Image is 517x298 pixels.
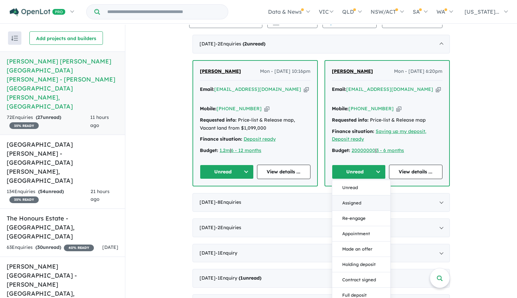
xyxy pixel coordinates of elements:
strong: Finance situation: [200,136,242,142]
div: | [332,147,442,155]
span: 21 hours ago [91,188,110,202]
button: Copy [264,105,269,112]
button: Re-engage [332,211,390,226]
a: Deposit ready [244,136,276,142]
a: [PHONE_NUMBER] [349,106,394,112]
span: - 2 Enquir ies [216,41,265,47]
button: Made an offer [332,242,390,257]
strong: Email: [200,86,214,92]
div: Price-list & Release map, Vacant land from $1,099,000 [200,116,310,132]
img: sort.svg [11,36,18,41]
button: Holding deposit [332,257,390,272]
strong: Mobile: [200,106,217,112]
a: [PHONE_NUMBER] [217,106,262,112]
a: Saving up my deposit, Deposit ready [332,128,426,142]
a: View details ... [389,165,443,179]
button: Appointment [332,226,390,242]
strong: ( unread) [243,41,265,47]
strong: Budget: [200,147,218,153]
a: 6 - 12 months [231,147,261,153]
span: 35 % READY [9,122,39,129]
a: 3 - 6 months [376,147,404,153]
a: 20000000 [352,147,375,153]
strong: Finance situation: [332,128,374,134]
button: Contract signed [332,272,390,288]
strong: Email: [332,86,346,92]
span: - 8 Enquir ies [216,199,241,205]
a: 1.2m [220,147,230,153]
div: 63 Enquir ies [7,244,94,252]
h5: The Honours Estate - [GEOGRAPHIC_DATA] , [GEOGRAPHIC_DATA] [7,214,118,241]
span: [PERSON_NAME] [200,68,241,74]
div: [DATE] [192,218,450,237]
strong: Requested info: [200,117,237,123]
div: [DATE] [192,193,450,212]
span: 40 % READY [64,245,94,251]
a: [EMAIL_ADDRESS][DOMAIN_NAME] [214,86,301,92]
strong: ( unread) [239,275,261,281]
span: [US_STATE]... [465,8,499,15]
span: 11 hours ago [90,114,109,128]
img: Openlot PRO Logo White [10,8,66,16]
strong: Mobile: [332,106,349,112]
span: - 2 Enquir ies [216,225,241,231]
span: Performance [274,19,315,25]
span: - 1 Enquir y [216,275,261,281]
span: [PERSON_NAME] [332,68,373,74]
button: Unread [200,165,254,179]
a: View details ... [257,165,311,179]
button: Copy [436,86,441,93]
h5: [GEOGRAPHIC_DATA][PERSON_NAME] - [GEOGRAPHIC_DATA][PERSON_NAME] , [GEOGRAPHIC_DATA] [7,140,118,185]
strong: ( unread) [35,244,61,250]
button: Unread [332,180,390,195]
span: [DATE] [102,244,118,250]
div: [DATE] [192,269,450,288]
div: Price-list & Release map [332,116,442,124]
strong: ( unread) [38,188,64,194]
strong: Budget: [332,147,350,153]
h5: [PERSON_NAME] [PERSON_NAME][GEOGRAPHIC_DATA][PERSON_NAME] - [PERSON_NAME][GEOGRAPHIC_DATA][PERSON... [7,57,118,111]
a: [PERSON_NAME] [200,67,241,76]
span: 1 [240,275,243,281]
span: - 1 Enquir y [216,250,237,256]
span: Mon - [DATE] 10:16pm [260,67,310,76]
strong: Requested info: [332,117,369,123]
button: Assigned [332,195,390,211]
div: [DATE] [192,35,450,53]
span: Mon - [DATE] 6:20pm [394,67,442,76]
a: [EMAIL_ADDRESS][DOMAIN_NAME] [346,86,433,92]
div: [DATE] [192,244,450,263]
button: Unread [332,165,386,179]
span: 30 [37,244,43,250]
span: 2 [244,41,247,47]
button: Add projects and builders [29,31,103,45]
button: Copy [304,86,309,93]
input: Try estate name, suburb, builder or developer [101,5,227,19]
a: [PERSON_NAME] [332,67,373,76]
span: 54 [40,188,45,194]
div: 134 Enquir ies [7,188,91,204]
div: | [200,147,310,155]
strong: ( unread) [36,114,61,120]
button: Copy [396,105,401,112]
div: 72 Enquir ies [7,114,90,130]
span: 27 [37,114,43,120]
span: 9 [252,19,254,25]
span: 35 % READY [9,196,39,203]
